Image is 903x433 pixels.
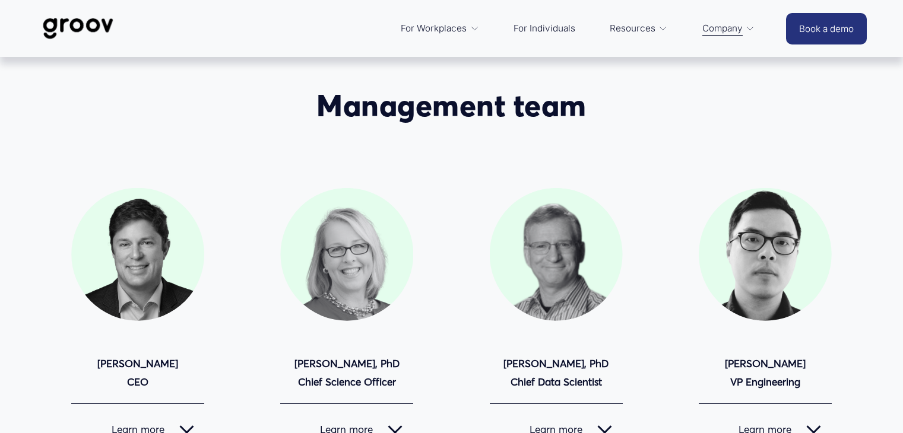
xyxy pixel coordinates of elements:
[97,357,178,388] strong: [PERSON_NAME] CEO
[786,13,867,44] a: Book a demo
[725,357,806,388] strong: [PERSON_NAME] VP Engineering
[401,20,467,37] span: For Workplaces
[604,14,674,43] a: folder dropdown
[36,9,120,48] img: Groov | Workplace Science Platform | Unlock Performance | Drive Results
[508,14,581,43] a: For Individuals
[37,87,867,123] h2: Management team
[696,14,761,43] a: folder dropdown
[610,20,655,37] span: Resources
[395,14,485,43] a: folder dropdown
[294,357,400,388] strong: [PERSON_NAME], PhD Chief Science Officer
[503,357,609,388] strong: [PERSON_NAME], PhD Chief Data Scientist
[702,20,743,37] span: Company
